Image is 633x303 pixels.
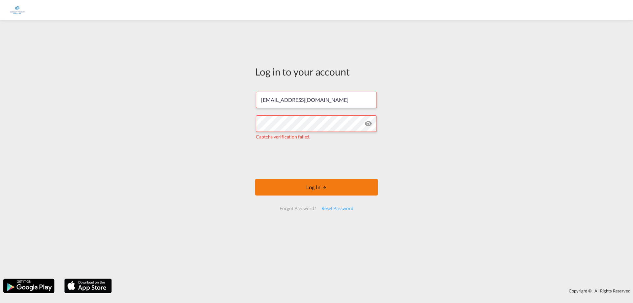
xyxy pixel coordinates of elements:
[64,278,112,294] img: apple.png
[364,120,372,128] md-icon: icon-eye-off
[255,179,378,196] button: LOGIN
[3,278,55,294] img: google.png
[10,3,25,17] img: e1326340b7c511ef854e8d6a806141ad.jpg
[266,147,367,172] iframe: reCAPTCHA
[256,134,310,139] span: Captcha verification failed.
[256,92,377,108] input: Enter email/phone number
[319,202,356,214] div: Reset Password
[277,202,318,214] div: Forgot Password?
[115,285,633,296] div: Copyright © . All Rights Reserved
[255,65,378,78] div: Log in to your account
